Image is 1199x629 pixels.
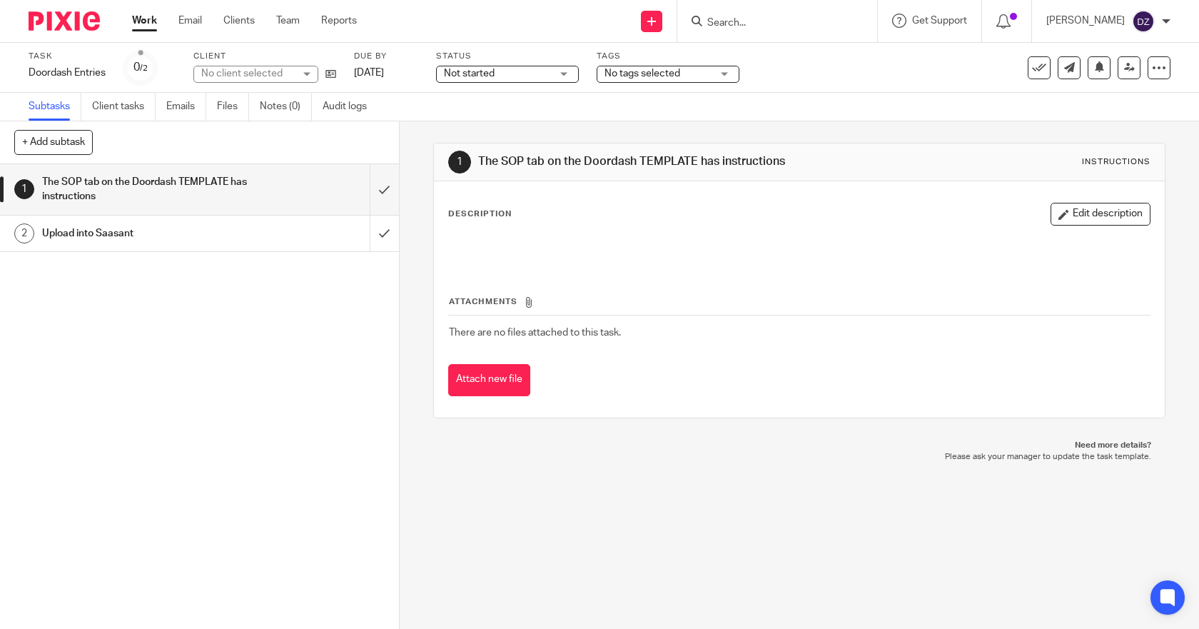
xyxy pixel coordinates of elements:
[436,51,579,62] label: Status
[178,14,202,28] a: Email
[29,66,106,80] div: Doordash Entries
[29,93,81,121] a: Subtasks
[14,223,34,243] div: 2
[597,51,739,62] label: Tags
[448,364,530,396] button: Attach new file
[354,68,384,78] span: [DATE]
[321,14,357,28] a: Reports
[354,51,418,62] label: Due by
[92,93,156,121] a: Client tasks
[1132,10,1155,33] img: svg%3E
[449,298,517,306] span: Attachments
[29,51,106,62] label: Task
[140,64,148,72] small: /2
[14,130,93,154] button: + Add subtask
[193,51,336,62] label: Client
[132,14,157,28] a: Work
[217,93,249,121] a: Files
[133,59,148,76] div: 0
[42,223,251,244] h1: Upload into Saasant
[1082,156,1150,168] div: Instructions
[447,440,1152,451] p: Need more details?
[444,69,495,79] span: Not started
[447,451,1152,463] p: Please ask your manager to update the task template.
[604,69,680,79] span: No tags selected
[14,179,34,199] div: 1
[448,208,512,220] p: Description
[478,154,829,169] h1: The SOP tab on the Doordash TEMPLATE has instructions
[912,16,967,26] span: Get Support
[166,93,206,121] a: Emails
[42,171,251,208] h1: The SOP tab on the Doordash TEMPLATE has instructions
[201,66,294,81] div: No client selected
[1046,14,1125,28] p: [PERSON_NAME]
[29,11,100,31] img: Pixie
[706,17,834,30] input: Search
[449,328,621,338] span: There are no files attached to this task.
[276,14,300,28] a: Team
[260,93,312,121] a: Notes (0)
[323,93,378,121] a: Audit logs
[448,151,471,173] div: 1
[223,14,255,28] a: Clients
[1051,203,1150,226] button: Edit description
